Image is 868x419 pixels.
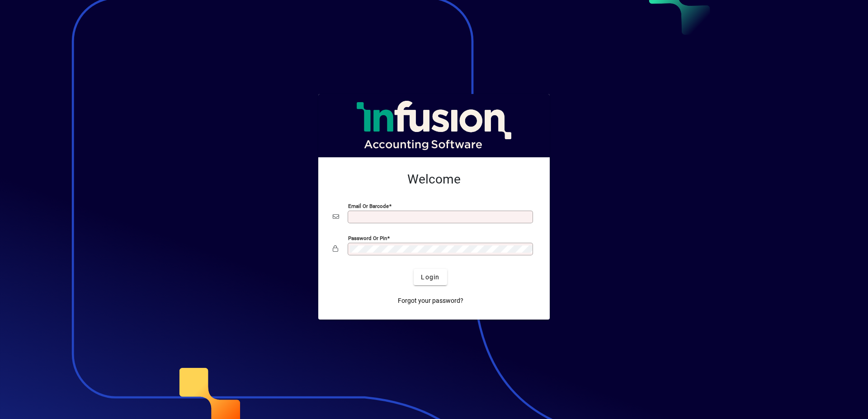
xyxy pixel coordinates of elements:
[348,235,387,241] mat-label: Password or Pin
[421,273,439,282] span: Login
[333,172,535,187] h2: Welcome
[398,296,463,306] span: Forgot your password?
[394,292,467,309] a: Forgot your password?
[348,203,389,209] mat-label: Email or Barcode
[414,269,447,285] button: Login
